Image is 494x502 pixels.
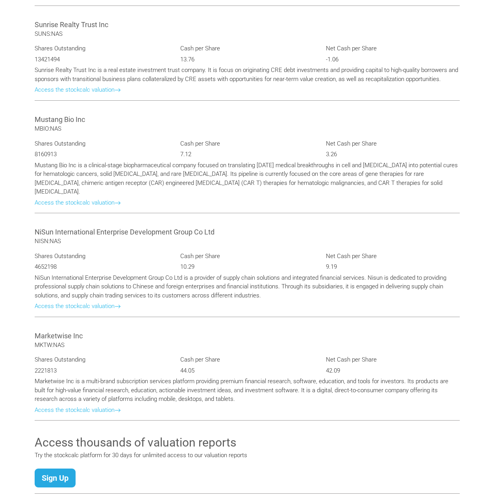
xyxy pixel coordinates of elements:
[35,139,168,148] p: Shares Outstanding
[180,139,314,148] p: Cash per Share
[35,262,168,271] p: 4652198
[326,252,460,261] p: Net Cash per Share
[35,252,168,261] p: Shares Outstanding
[35,114,460,124] h3: Mustang Bio Inc
[35,406,121,413] a: Access the stockcalc valuation
[180,252,314,261] p: Cash per Share
[326,55,460,64] p: -1.06
[35,273,460,300] p: NiSun International Enterprise Development Group Co Ltd is a provider of supply chain solutions a...
[35,227,460,237] h3: NiSun International Enterprise Development Group Co Ltd
[35,238,61,245] span: NISN:NAS
[35,355,168,364] p: Shares Outstanding
[35,434,460,451] h3: Access thousands of valuation reports
[180,355,314,364] p: Cash per Share
[35,125,61,132] span: MBIO:NAS
[35,341,65,349] span: MKTW:NAS
[35,30,63,37] span: SUNS:NAS
[326,44,460,53] p: Net Cash per Share
[35,303,121,310] a: Access the stockcalc valuation
[35,451,460,460] p: Try the stockcalc platform for 30 days for unlimited access to our valuation reports
[180,55,314,64] p: 13.76
[35,377,460,404] p: Marketwise Inc is a multi-brand subscription services platform providing premium financial resear...
[35,150,168,159] p: 8160913
[35,161,460,196] p: Mustang Bio Inc is a clinical-stage biopharmaceutical company focused on translating [DATE] medic...
[35,55,168,64] p: 13421494
[35,331,460,341] h3: Marketwise Inc
[326,139,460,148] p: Net Cash per Share
[180,366,314,375] p: 44.05
[35,366,168,375] p: 2221813
[180,150,314,159] p: 7.12
[35,86,121,93] a: Access the stockcalc valuation
[35,66,460,83] p: Sunrise Realty Trust Inc is a real estate investment trust company. It is focus on originating CR...
[326,366,460,375] p: 42.09
[35,199,121,206] a: Access the stockcalc valuation
[326,150,460,159] p: 3.26
[180,262,314,271] p: 10.29
[180,44,314,53] p: Cash per Share
[35,44,168,53] p: Shares Outstanding
[326,262,460,271] p: 9.19
[35,20,460,30] h3: Sunrise Realty Trust Inc
[326,355,460,364] p: Net Cash per Share
[35,469,76,487] a: Sign Up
